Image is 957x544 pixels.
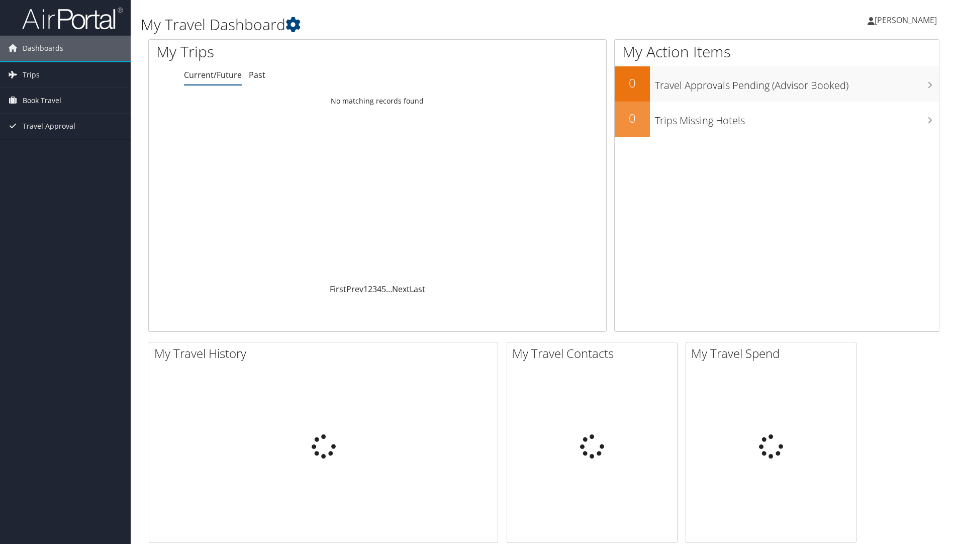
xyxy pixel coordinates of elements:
[615,66,939,102] a: 0Travel Approvals Pending (Advisor Booked)
[868,5,947,35] a: [PERSON_NAME]
[346,284,363,295] a: Prev
[330,284,346,295] a: First
[23,62,40,87] span: Trips
[154,345,498,362] h2: My Travel History
[410,284,425,295] a: Last
[377,284,381,295] a: 4
[184,69,242,80] a: Current/Future
[386,284,392,295] span: …
[512,345,677,362] h2: My Travel Contacts
[141,14,678,35] h1: My Travel Dashboard
[655,73,939,93] h3: Travel Approvals Pending (Advisor Booked)
[23,36,63,61] span: Dashboards
[615,110,650,127] h2: 0
[22,7,123,30] img: airportal-logo.png
[875,15,937,26] span: [PERSON_NAME]
[615,41,939,62] h1: My Action Items
[615,74,650,92] h2: 0
[149,92,606,110] td: No matching records found
[368,284,372,295] a: 2
[363,284,368,295] a: 1
[372,284,377,295] a: 3
[615,102,939,137] a: 0Trips Missing Hotels
[392,284,410,295] a: Next
[249,69,265,80] a: Past
[23,88,61,113] span: Book Travel
[655,109,939,128] h3: Trips Missing Hotels
[691,345,856,362] h2: My Travel Spend
[156,41,408,62] h1: My Trips
[23,114,75,139] span: Travel Approval
[381,284,386,295] a: 5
